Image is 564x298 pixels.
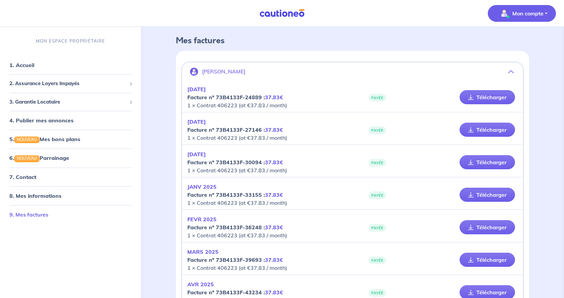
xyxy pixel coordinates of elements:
[187,183,217,190] em: JANV 2025
[265,289,283,296] em: 37.83€
[265,191,283,198] em: 37.83€
[187,183,352,207] p: 1 × Contrat 406223 (at €37.83 / month)
[187,118,206,125] em: [DATE]
[9,98,127,106] span: 3. Garantie Locataire
[202,68,245,75] p: [PERSON_NAME]
[265,126,283,133] em: 37.83€
[187,216,217,223] em: FEVR 2025
[3,151,138,165] div: 6.NOUVEAUParrainage
[265,256,283,263] em: 37.83€
[187,126,283,133] strong: Facture nº 73B4133F-27146 :
[369,159,386,167] span: PAYÉE
[257,9,307,17] img: Cautioneo
[187,191,283,198] strong: Facture nº 73B4133F-33155 :
[3,207,138,221] div: 9. Mes factures
[9,117,74,124] a: 4. Publier mes annonces
[9,211,48,218] a: 9. Mes factures
[182,64,523,80] button: [PERSON_NAME]
[187,256,283,263] strong: Facture nº 73B4133F-39693 :
[369,289,386,297] span: PAYÉE
[187,215,352,239] p: 1 × Contrat 406223 (at €37.83 / month)
[3,77,138,90] div: 2. Assurance Loyers Impayés
[9,173,36,180] a: 7. Contact
[187,289,283,296] strong: Facture nº 73B4133F-43234 :
[460,123,515,137] a: Télécharger
[176,36,529,46] h4: Mes factures
[187,94,283,101] strong: Facture nº 73B4133F-24889 :
[3,132,138,146] div: 5.NOUVEAUMes bons plans
[460,155,515,169] a: Télécharger
[460,90,515,104] a: Télécharger
[512,9,544,17] p: Mon compte
[369,191,386,199] span: PAYÉE
[187,224,283,231] strong: Facture nº 73B4133F-36248 :
[3,114,138,127] div: 4. Publier mes annonces
[369,224,386,232] span: PAYÉE
[265,159,283,166] em: 37.83€
[3,58,138,72] div: 1. Accueil
[190,68,198,76] img: illu_account.svg
[187,281,214,288] em: AVR 2025
[9,62,34,68] a: 1. Accueil
[499,8,510,19] img: illu_account_valid_menu.svg
[187,118,352,142] p: 1 × Contrat 406223 (at €37.83 / month)
[369,94,386,102] span: PAYÉE
[460,220,515,234] a: Télécharger
[187,159,283,166] strong: Facture nº 73B4133F-30094 :
[187,248,352,272] p: 1 × Contrat 406223 (at €37.83 / month)
[187,248,219,255] em: MARS 2025
[187,150,352,174] p: 1 × Contrat 406223 (at €37.83 / month)
[187,85,352,109] p: 1 × Contrat 406223 (at €37.83 / month)
[9,80,127,87] span: 2. Assurance Loyers Impayés
[265,224,283,231] em: 37.83€
[3,96,138,109] div: 3. Garantie Locataire
[3,189,138,202] div: 8. Mes informations
[187,86,206,93] em: [DATE]
[3,170,138,183] div: 7. Contact
[488,5,556,22] button: illu_account_valid_menu.svgMon compte
[9,192,61,199] a: 8. Mes informations
[265,94,283,101] em: 37.83€
[369,256,386,264] span: PAYÉE
[369,126,386,134] span: PAYÉE
[460,188,515,202] a: Télécharger
[9,155,69,161] a: 6.NOUVEAUParrainage
[36,38,105,44] p: MON ESPACE PROPRIÉTAIRE
[9,136,80,142] a: 5.NOUVEAUMes bons plans
[187,151,206,158] em: [DATE]
[460,253,515,267] a: Télécharger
